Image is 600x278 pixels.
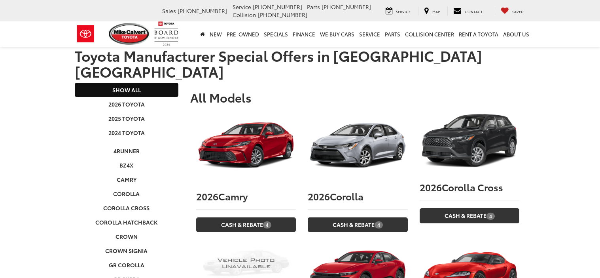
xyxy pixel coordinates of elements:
[75,97,179,111] a: 2026 Toyota
[196,191,296,201] h3: Camry
[501,21,532,47] a: About Us
[380,7,416,15] a: Service
[322,3,371,11] span: [PHONE_NUMBER]
[190,91,526,104] h2: All Models
[196,189,218,203] span: 2026
[224,21,261,47] a: Pre-Owned
[71,21,100,47] img: Toyota
[75,158,179,172] a: bZ4X
[357,21,382,47] a: Service
[432,9,440,14] span: Map
[495,7,530,15] a: My Saved Vehicles
[178,7,227,15] span: [PHONE_NUMBER]
[486,213,495,220] span: 4
[75,144,179,158] a: 4Runner
[420,108,519,173] img: 2026 Toyota Corolla Cross
[75,172,179,187] a: Camry
[75,83,179,97] a: Show All
[233,3,251,11] span: Service
[75,48,526,79] h1: Toyota Manufacturer Special Offers in [GEOGRAPHIC_DATA] [GEOGRAPHIC_DATA]
[75,187,179,201] a: Corolla
[263,221,271,228] span: 4
[403,21,456,47] a: Collision Center
[75,201,179,215] a: Corolla Cross
[396,9,411,14] span: Service
[382,21,403,47] a: Parts
[308,217,407,232] a: Cash & Rebate4
[75,244,179,258] a: Crown Signia
[420,180,442,194] span: 2026
[75,126,179,140] a: 2024 Toyota
[196,108,296,183] img: 2026 Toyota Camry
[75,111,179,126] a: 2025 Toyota
[75,258,179,272] a: GR Corolla
[290,21,318,47] a: Finance
[207,21,224,47] a: New
[253,3,302,11] span: [PHONE_NUMBER]
[418,7,446,15] a: Map
[512,9,524,14] span: Saved
[109,23,151,45] img: Mike Calvert Toyota
[162,7,176,15] span: Sales
[75,229,179,244] a: Crown
[233,11,256,19] span: Collision
[420,182,519,192] h3: Corolla Cross
[447,7,488,15] a: Contact
[75,215,179,229] a: Corolla Hatchback
[308,189,330,203] span: 2026
[196,217,296,232] a: Cash & Rebate4
[308,191,407,201] h3: Corolla
[375,221,383,228] span: 4
[420,208,519,223] a: Cash & Rebate4
[307,3,320,11] span: Parts
[456,21,501,47] a: Rent a Toyota
[308,108,407,183] img: 2026 Toyota Corolla
[318,21,357,47] a: WE BUY CARS
[261,21,290,47] a: Specials
[465,9,483,14] span: Contact
[258,11,307,19] span: [PHONE_NUMBER]
[198,21,207,47] a: Home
